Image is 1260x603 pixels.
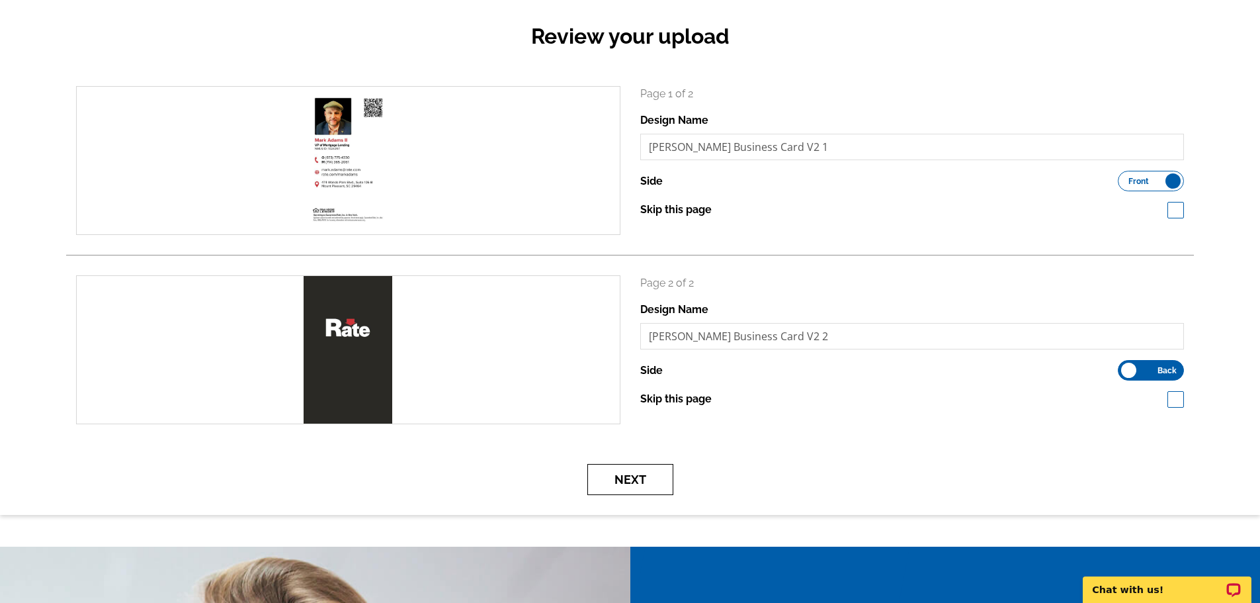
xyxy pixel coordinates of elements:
iframe: LiveChat chat widget [1074,561,1260,603]
h2: Review your upload [66,24,1194,49]
label: Side [640,363,663,379]
p: Page 2 of 2 [640,275,1185,291]
span: Back [1157,367,1177,374]
label: Skip this page [640,391,712,407]
p: Page 1 of 2 [640,86,1185,102]
input: File Name [640,323,1185,349]
label: Design Name [640,113,708,128]
label: Skip this page [640,202,712,218]
input: File Name [640,134,1185,160]
button: Next [587,464,673,495]
span: Front [1128,178,1149,185]
label: Design Name [640,302,708,318]
label: Side [640,173,663,189]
